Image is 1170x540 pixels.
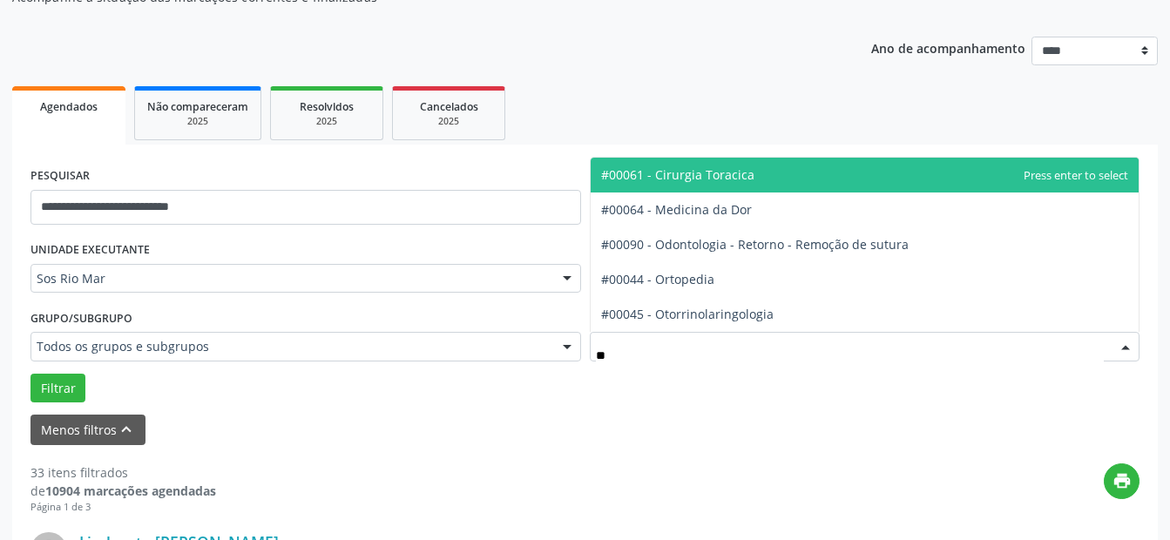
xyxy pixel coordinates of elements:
[30,415,145,445] button: Menos filtroskeyboard_arrow_up
[30,500,216,515] div: Página 1 de 3
[283,115,370,128] div: 2025
[300,99,354,114] span: Resolvidos
[601,271,714,287] span: #00044 - Ortopedia
[40,99,98,114] span: Agendados
[871,37,1025,58] p: Ano de acompanhamento
[45,483,216,499] strong: 10904 marcações agendadas
[30,305,132,332] label: Grupo/Subgrupo
[37,270,545,287] span: Sos Rio Mar
[30,163,90,190] label: PESQUISAR
[601,236,909,253] span: #00090 - Odontologia - Retorno - Remoção de sutura
[147,99,248,114] span: Não compareceram
[420,99,478,114] span: Cancelados
[117,420,136,439] i: keyboard_arrow_up
[601,306,774,322] span: #00045 - Otorrinolaringologia
[37,338,545,355] span: Todos os grupos e subgrupos
[601,166,754,183] span: #00061 - Cirurgia Toracica
[1104,463,1140,499] button: print
[30,237,150,264] label: UNIDADE EXECUTANTE
[30,463,216,482] div: 33 itens filtrados
[30,482,216,500] div: de
[30,374,85,403] button: Filtrar
[601,201,752,218] span: #00064 - Medicina da Dor
[1113,471,1132,490] i: print
[147,115,248,128] div: 2025
[405,115,492,128] div: 2025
